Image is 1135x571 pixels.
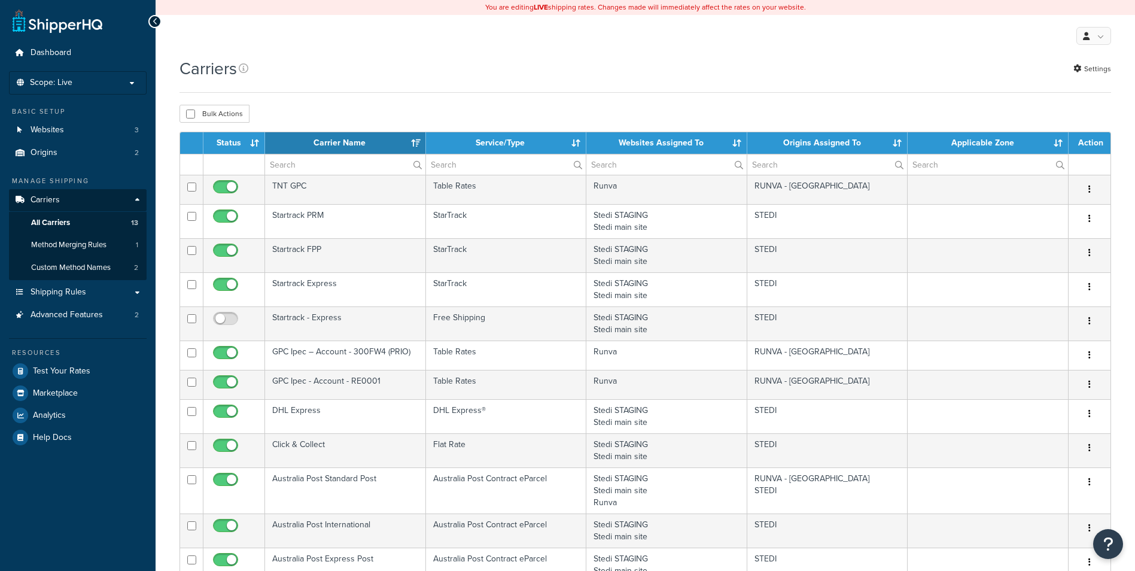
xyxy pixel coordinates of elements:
[747,175,908,204] td: RUNVA - [GEOGRAPHIC_DATA]
[265,467,426,514] td: Australia Post Standard Post
[33,388,78,399] span: Marketplace
[586,514,747,548] td: Stedi STAGING Stedi main site
[1069,132,1110,154] th: Action
[9,348,147,358] div: Resources
[265,272,426,306] td: Startrack Express
[31,310,103,320] span: Advanced Features
[1073,60,1111,77] a: Settings
[586,467,747,514] td: Stedi STAGING Stedi main site Runva
[426,341,587,370] td: Table Rates
[9,405,147,426] a: Analytics
[534,2,548,13] b: LIVE
[31,148,57,158] span: Origins
[31,263,111,273] span: Custom Method Names
[747,370,908,399] td: RUNVA - [GEOGRAPHIC_DATA]
[265,433,426,467] td: Click & Collect
[33,366,90,376] span: Test Your Rates
[33,433,72,443] span: Help Docs
[9,382,147,404] a: Marketplace
[426,399,587,433] td: DHL Express®
[9,107,147,117] div: Basic Setup
[586,399,747,433] td: Stedi STAGING Stedi main site
[135,310,139,320] span: 2
[426,154,586,175] input: Search
[9,427,147,448] a: Help Docs
[265,399,426,433] td: DHL Express
[747,433,908,467] td: STEDI
[31,218,70,228] span: All Carriers
[586,370,747,399] td: Runva
[9,42,147,64] a: Dashboard
[265,341,426,370] td: GPC Ipec – Account - 300FW4 (PRIO)
[586,306,747,341] td: Stedi STAGING Stedi main site
[9,176,147,186] div: Manage Shipping
[426,433,587,467] td: Flat Rate
[9,189,147,211] a: Carriers
[426,306,587,341] td: Free Shipping
[13,9,102,33] a: ShipperHQ Home
[9,281,147,303] a: Shipping Rules
[131,218,138,228] span: 13
[586,341,747,370] td: Runva
[747,238,908,272] td: STEDI
[586,204,747,238] td: Stedi STAGING Stedi main site
[203,132,265,154] th: Status: activate to sort column ascending
[9,304,147,326] a: Advanced Features 2
[747,514,908,548] td: STEDI
[30,78,72,88] span: Scope: Live
[265,306,426,341] td: Startrack - Express
[426,132,587,154] th: Service/Type: activate to sort column ascending
[747,467,908,514] td: RUNVA - [GEOGRAPHIC_DATA] STEDI
[9,142,147,164] a: Origins 2
[265,132,426,154] th: Carrier Name: activate to sort column ascending
[586,272,747,306] td: Stedi STAGING Stedi main site
[586,154,747,175] input: Search
[747,399,908,433] td: STEDI
[31,287,86,297] span: Shipping Rules
[908,132,1069,154] th: Applicable Zone: activate to sort column ascending
[586,433,747,467] td: Stedi STAGING Stedi main site
[9,119,147,141] a: Websites 3
[9,212,147,234] a: All Carriers 13
[1093,529,1123,559] button: Open Resource Center
[9,257,147,279] li: Custom Method Names
[265,370,426,399] td: GPC Ipec - Account - RE0001
[9,142,147,164] li: Origins
[31,48,71,58] span: Dashboard
[586,238,747,272] td: Stedi STAGING Stedi main site
[179,105,249,123] button: Bulk Actions
[586,175,747,204] td: Runva
[135,148,139,158] span: 2
[33,411,66,421] span: Analytics
[31,240,106,250] span: Method Merging Rules
[426,514,587,548] td: Australia Post Contract eParcel
[747,204,908,238] td: STEDI
[426,370,587,399] td: Table Rates
[9,189,147,280] li: Carriers
[265,238,426,272] td: Startrack FPP
[908,154,1068,175] input: Search
[9,257,147,279] a: Custom Method Names 2
[9,360,147,382] a: Test Your Rates
[426,467,587,514] td: Australia Post Contract eParcel
[426,238,587,272] td: StarTrack
[426,204,587,238] td: StarTrack
[747,306,908,341] td: STEDI
[31,125,64,135] span: Websites
[747,154,908,175] input: Search
[265,204,426,238] td: Startrack PRM
[136,240,138,250] span: 1
[9,119,147,141] li: Websites
[179,57,237,80] h1: Carriers
[135,125,139,135] span: 3
[426,175,587,204] td: Table Rates
[134,263,138,273] span: 2
[586,132,747,154] th: Websites Assigned To: activate to sort column ascending
[9,304,147,326] li: Advanced Features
